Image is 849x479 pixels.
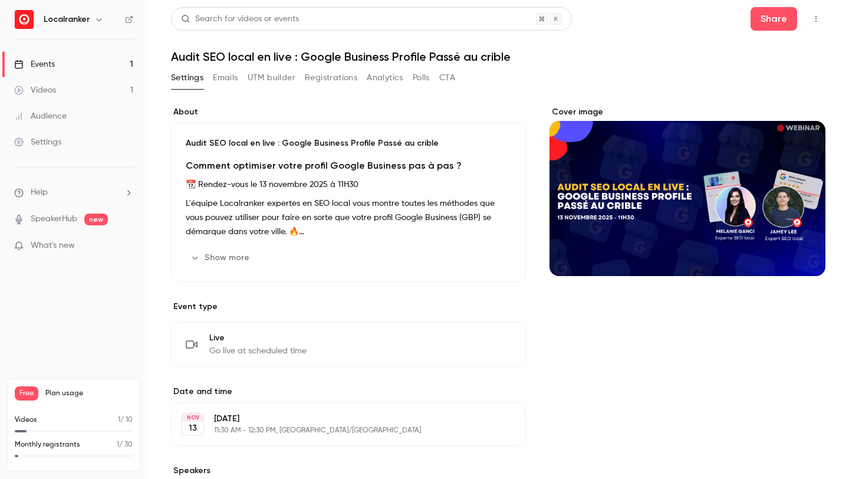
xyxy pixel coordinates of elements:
[751,7,797,31] button: Share
[209,345,307,357] span: Go live at scheduled time
[31,239,75,252] span: What's new
[186,137,511,149] p: Audit SEO local en live : Google Business Profile Passé au crible
[14,110,67,122] div: Audience
[171,106,526,118] label: About
[15,386,38,401] span: Free
[117,439,133,450] p: / 30
[171,68,203,87] button: Settings
[413,68,430,87] button: Polls
[118,416,120,424] span: 1
[209,332,307,344] span: Live
[171,465,526,477] label: Speakers
[186,248,256,267] button: Show more
[15,439,80,450] p: Monthly registrants
[15,10,34,29] img: Localranker
[439,68,455,87] button: CTA
[213,68,238,87] button: Emails
[305,68,357,87] button: Registrations
[31,186,48,199] span: Help
[214,426,463,435] p: 11:30 AM - 12:30 PM, [GEOGRAPHIC_DATA]/[GEOGRAPHIC_DATA]
[31,213,77,225] a: SpeakerHub
[367,68,403,87] button: Analytics
[14,58,55,70] div: Events
[171,386,526,398] label: Date and time
[118,415,133,425] p: / 10
[549,106,825,276] section: Cover image
[15,415,37,425] p: Videos
[189,422,197,434] p: 13
[171,50,825,64] h1: Audit SEO local en live : Google Business Profile Passé au crible
[181,13,299,25] div: Search for videos or events
[186,178,511,192] p: 📆 Rendez-vous le 13 novembre 2025 à 11H30
[44,14,90,25] h6: Localranker
[182,414,203,422] div: NOV
[186,159,511,173] h3: Comment optimiser votre profil Google Business pas à pas ?
[45,389,133,398] span: Plan usage
[14,84,56,96] div: Videos
[14,136,61,148] div: Settings
[14,186,133,199] li: help-dropdown-opener
[186,196,511,239] p: L'équipe Localranker expertes en SEO local vous montre toutes les méthodes que vous pouvez utilis...
[171,301,526,313] p: Event type
[84,214,108,225] span: new
[214,413,463,425] p: [DATE]
[248,68,295,87] button: UTM builder
[549,106,825,118] label: Cover image
[117,441,119,448] span: 1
